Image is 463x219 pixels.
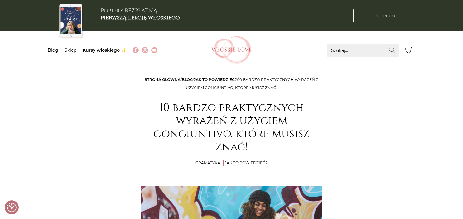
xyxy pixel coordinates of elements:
b: pierwszą lekcję włoskiego [101,14,180,21]
a: Jak to powiedzieć? [194,77,237,82]
button: Preferencje co do zgód [7,203,17,212]
a: Pobieram [353,9,415,22]
a: Sklep [65,47,76,53]
a: Blog [182,77,193,82]
input: Szukaj... [327,44,399,57]
a: Kursy włoskiego ✨ [83,47,126,53]
h3: Pobierz BEZPŁATNĄ [101,7,180,21]
h1: 10 bardzo praktycznych wyrażeń z użyciem congiuntivo, które musisz znać! [141,101,322,154]
a: Strona główna [145,77,181,82]
a: Blog [48,47,58,53]
img: Revisit consent button [7,203,17,212]
a: Gramatyka [195,160,220,165]
span: / / / [145,77,318,90]
span: Pobieram [374,12,395,19]
a: Jak to powiedzieć? [225,160,268,165]
span: 10 bardzo praktycznych wyrażeń z użyciem congiuntivo, które musisz znać! [186,77,318,90]
img: Włoskielove [211,36,252,64]
button: Koszyk [402,44,416,57]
